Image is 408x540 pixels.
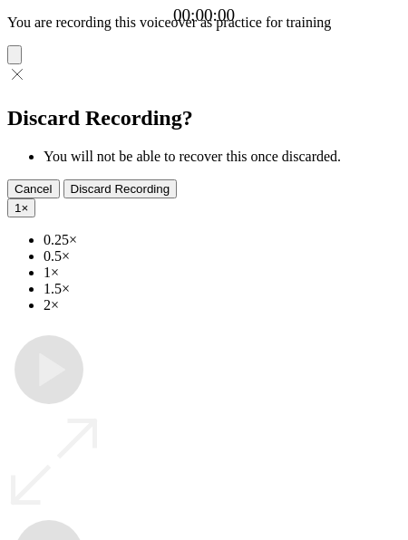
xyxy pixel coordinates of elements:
li: 2× [44,297,401,313]
h2: Discard Recording? [7,106,401,130]
li: You will not be able to recover this once discarded. [44,149,401,165]
p: You are recording this voiceover as practice for training [7,14,401,31]
button: Discard Recording [63,179,178,198]
a: 00:00:00 [173,5,235,25]
li: 1× [44,265,401,281]
li: 1.5× [44,281,401,297]
span: 1 [15,201,21,215]
button: Cancel [7,179,60,198]
li: 0.5× [44,248,401,265]
button: 1× [7,198,35,217]
li: 0.25× [44,232,401,248]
